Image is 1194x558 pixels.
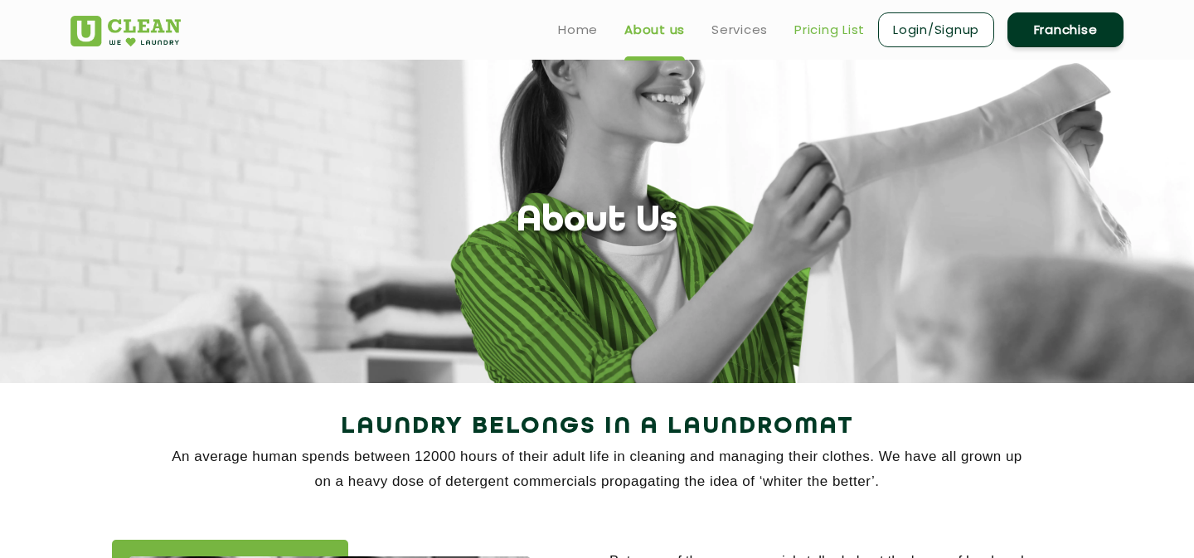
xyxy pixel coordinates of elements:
[517,201,677,243] h1: About Us
[1007,12,1124,47] a: Franchise
[70,16,181,46] img: UClean Laundry and Dry Cleaning
[70,444,1124,494] p: An average human spends between 12000 hours of their adult life in cleaning and managing their cl...
[558,20,598,40] a: Home
[878,12,994,47] a: Login/Signup
[70,407,1124,447] h2: Laundry Belongs in a Laundromat
[794,20,865,40] a: Pricing List
[624,20,685,40] a: About us
[711,20,768,40] a: Services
